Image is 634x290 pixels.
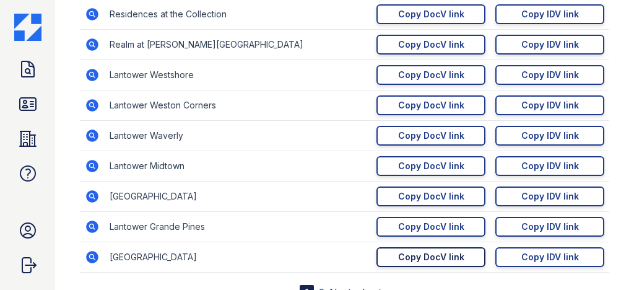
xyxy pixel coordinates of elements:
div: Copy IDV link [521,38,579,51]
a: Copy IDV link [495,247,604,267]
a: Copy IDV link [495,187,604,206]
div: Copy DocV link [398,160,464,172]
td: Lantower Midtown [105,151,371,182]
td: [GEOGRAPHIC_DATA] [105,182,371,212]
div: Copy IDV link [521,190,579,203]
div: Copy IDV link [521,99,579,112]
a: Copy DocV link [376,126,485,146]
div: Copy DocV link [398,99,464,112]
a: Copy DocV link [376,65,485,85]
td: Lantower Weston Corners [105,90,371,121]
img: CE_Icon_Blue-c292c112584629df590d857e76928e9f676e5b41ef8f769ba2f05ee15b207248.png [14,14,41,41]
a: Copy DocV link [376,35,485,55]
div: Copy IDV link [521,160,579,172]
div: Copy DocV link [398,251,464,263]
td: Lantower Westshore [105,60,371,90]
a: Copy IDV link [495,217,604,237]
a: Copy IDV link [495,65,604,85]
a: Copy DocV link [376,95,485,115]
div: Copy DocV link [398,8,464,20]
a: Copy DocV link [376,156,485,176]
div: Copy IDV link [521,8,579,20]
td: Lantower Waverly [105,121,371,151]
div: Copy IDV link [521,251,579,263]
a: Copy IDV link [495,126,604,146]
div: Copy IDV link [521,130,579,142]
a: Copy DocV link [376,247,485,267]
div: Copy DocV link [398,221,464,233]
a: Copy DocV link [376,217,485,237]
a: Copy IDV link [495,95,604,115]
a: Copy IDV link [495,4,604,24]
div: Copy DocV link [398,69,464,81]
td: Realm at [PERSON_NAME][GEOGRAPHIC_DATA] [105,30,371,60]
td: Lantower Grande Pines [105,212,371,242]
div: Copy DocV link [398,38,464,51]
a: Copy IDV link [495,156,604,176]
div: Copy IDV link [521,221,579,233]
a: Copy IDV link [495,35,604,55]
div: Copy DocV link [398,190,464,203]
a: Copy DocV link [376,187,485,206]
div: Copy IDV link [521,69,579,81]
td: [GEOGRAPHIC_DATA] [105,242,371,273]
div: Copy DocV link [398,130,464,142]
a: Copy DocV link [376,4,485,24]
